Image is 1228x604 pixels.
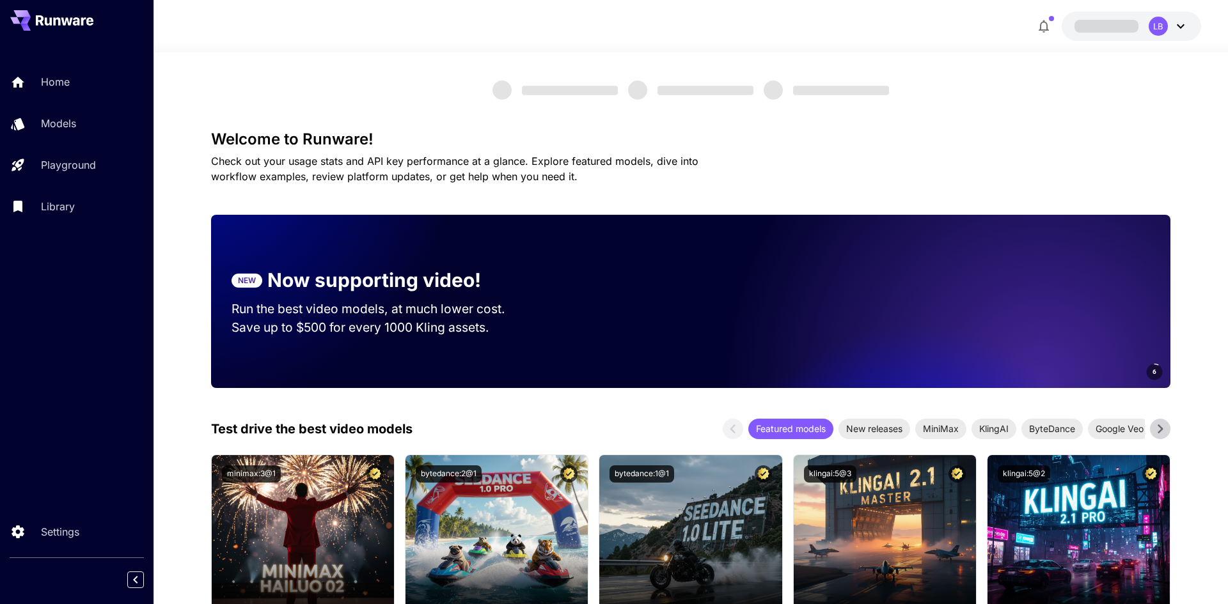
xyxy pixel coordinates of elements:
p: Playground [41,157,96,173]
p: Now supporting video! [267,266,481,295]
p: Settings [41,524,79,539]
button: bytedance:1@1 [610,465,674,483]
div: Featured models [748,419,833,439]
button: Certified Model – Vetted for best performance and includes a commercial license. [755,465,772,483]
div: Google Veo [1088,419,1151,439]
button: LB [1062,12,1201,41]
button: Collapse sidebar [127,571,144,588]
button: minimax:3@1 [222,465,281,483]
button: klingai:5@2 [998,465,1050,483]
div: ByteDance [1021,419,1083,439]
span: ByteDance [1021,422,1083,435]
button: Certified Model – Vetted for best performance and includes a commercial license. [1142,465,1160,483]
div: New releases [838,419,910,439]
span: Google Veo [1088,422,1151,435]
p: Models [41,116,76,131]
span: New releases [838,422,910,435]
button: Certified Model – Vetted for best performance and includes a commercial license. [560,465,578,483]
span: MiniMax [915,422,966,435]
span: 6 [1153,367,1156,376]
p: Library [41,199,75,214]
button: bytedance:2@1 [416,465,482,483]
button: Certified Model – Vetted for best performance and includes a commercial license. [366,465,384,483]
button: klingai:5@3 [804,465,856,483]
div: LB [1149,17,1168,36]
p: Run the best video models, at much lower cost. [232,300,530,318]
div: Collapse sidebar [137,568,153,591]
button: Certified Model – Vetted for best performance and includes a commercial license. [949,465,966,483]
p: Save up to $500 for every 1000 Kling assets. [232,318,530,337]
div: KlingAI [972,419,1016,439]
p: NEW [238,275,256,286]
h3: Welcome to Runware! [211,130,1170,148]
span: Check out your usage stats and API key performance at a glance. Explore featured models, dive int... [211,155,698,183]
div: MiniMax [915,419,966,439]
span: Featured models [748,422,833,435]
p: Home [41,74,70,89]
span: KlingAI [972,422,1016,435]
p: Test drive the best video models [211,419,413,438]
